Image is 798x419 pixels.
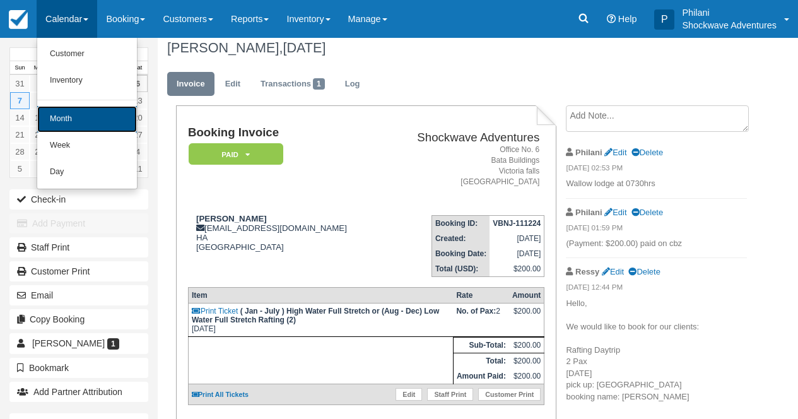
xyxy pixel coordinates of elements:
[188,126,382,139] h1: Booking Invoice
[9,10,28,29] img: checkfront-main-nav-mini-logo.png
[427,388,473,401] a: Staff Print
[128,160,148,177] a: 11
[30,160,49,177] a: 6
[32,338,105,348] span: [PERSON_NAME]
[192,391,249,398] a: Print All Tickets
[566,282,746,296] em: [DATE] 12:44 PM
[566,178,746,190] p: Wallow lodge at 0730hrs
[128,61,148,75] th: Sat
[509,288,544,304] th: Amount
[618,14,637,24] span: Help
[453,338,509,353] th: Sub-Total:
[509,338,544,353] td: $200.00
[9,237,148,257] a: Staff Print
[128,126,148,143] a: 27
[453,288,509,304] th: Rate
[37,106,137,133] a: Month
[396,388,422,401] a: Edit
[631,208,663,217] a: Delete
[107,338,119,350] span: 1
[654,9,674,30] div: P
[566,238,746,250] p: (Payment: $200.00) paid on cbz
[10,160,30,177] a: 5
[490,231,544,246] td: [DATE]
[566,163,746,177] em: [DATE] 02:53 PM
[37,159,137,186] a: Day
[128,143,148,160] a: 4
[493,219,541,228] strong: VBNJ-111224
[509,353,544,369] td: $200.00
[575,208,602,217] strong: Philani
[431,231,490,246] th: Created:
[10,109,30,126] a: 14
[196,214,267,223] strong: [PERSON_NAME]
[283,40,326,56] span: [DATE]
[37,133,137,159] a: Week
[189,143,283,165] em: Paid
[431,261,490,277] th: Total (USD):
[509,369,544,384] td: $200.00
[10,126,30,143] a: 21
[30,92,49,109] a: 8
[575,267,599,276] strong: Ressy
[128,92,148,109] a: 13
[387,145,539,188] address: Office No. 6 Bata Buildings Victoria falls [GEOGRAPHIC_DATA]
[192,307,439,324] strong: ( Jan - July ) High Water Full Stretch or (Aug - Dec) Low Water Full Stretch Rafting (2)
[188,304,453,337] td: [DATE]
[313,78,325,90] span: 1
[216,72,250,97] a: Edit
[30,109,49,126] a: 15
[566,223,746,237] em: [DATE] 01:59 PM
[128,75,148,92] a: 6
[30,126,49,143] a: 22
[453,353,509,369] th: Total:
[453,369,509,384] th: Amount Paid:
[10,143,30,160] a: 28
[628,267,660,276] a: Delete
[188,214,382,252] div: [EMAIL_ADDRESS][DOMAIN_NAME] HA [GEOGRAPHIC_DATA]
[9,382,148,402] button: Add Partner Attribution
[604,208,626,217] a: Edit
[10,92,30,109] a: 7
[188,288,453,304] th: Item
[188,143,279,166] a: Paid
[604,148,626,157] a: Edit
[9,189,148,209] button: Check-in
[167,40,747,56] h1: [PERSON_NAME],
[192,307,238,316] a: Print Ticket
[9,358,148,378] button: Bookmark
[9,285,148,305] button: Email
[490,246,544,261] td: [DATE]
[10,75,30,92] a: 31
[607,15,616,23] i: Help
[512,307,541,326] div: $200.00
[128,109,148,126] a: 20
[30,75,49,92] a: 1
[682,6,777,19] p: Philani
[9,309,148,329] button: Copy Booking
[37,68,137,94] a: Inventory
[9,261,148,281] a: Customer Print
[387,131,539,145] h2: Shockwave Adventures
[575,148,602,157] strong: Philani
[10,61,30,75] th: Sun
[37,41,137,68] a: Customer
[167,72,214,97] a: Invoice
[251,72,334,97] a: Transactions1
[37,38,138,189] ul: Calendar
[431,216,490,232] th: Booking ID:
[478,388,541,401] a: Customer Print
[30,61,49,75] th: Mon
[431,246,490,261] th: Booking Date:
[456,307,496,316] strong: No. of Pax
[336,72,370,97] a: Log
[9,213,148,233] button: Add Payment
[30,143,49,160] a: 29
[682,19,777,32] p: Shockwave Adventures
[566,298,746,403] p: Hello, We would like to book for our clients: Rafting Daytrip 2 Pax [DATE] pick up: [GEOGRAPHIC_D...
[631,148,663,157] a: Delete
[453,304,509,337] td: 2
[9,333,148,353] a: [PERSON_NAME] 1
[490,261,544,277] td: $200.00
[602,267,624,276] a: Edit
